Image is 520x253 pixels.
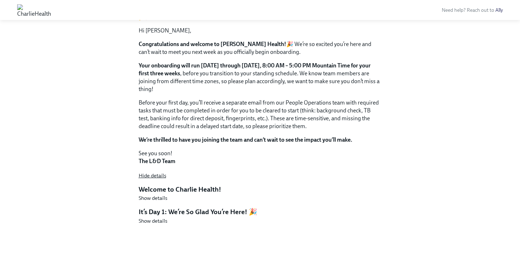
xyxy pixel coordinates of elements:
p: Before your first day, you’ll receive a separate email from our People Operations team with requi... [139,99,382,130]
p: See you soon! [139,150,382,165]
h5: It’s Day 1: We’re So Glad You’re Here! 🎉 [139,207,382,217]
button: Show details [139,194,167,202]
span: Need help? Reach out to [442,7,503,13]
a: Ally [495,7,503,13]
strong: We’re thrilled to have you joining the team and can’t wait to see the impact you’ll make. [139,136,352,143]
button: Hide details [139,172,166,179]
p: Hi [PERSON_NAME], [139,27,382,35]
p: 🎉 We’re so excited you’re here and can’t wait to meet you next week as you officially begin onboa... [139,40,382,56]
button: Show details [139,217,167,224]
strong: The L&D Team [139,158,175,165]
p: , before you transition to your standing schedule. We know team members are joining from differen... [139,62,382,93]
strong: Your onboarding will run [DATE] through [DATE], 8:00 AM – 5:00 PM Mountain Time for your first th... [139,62,371,77]
h5: Welcome to Charlie Health! [139,185,382,194]
strong: Congratulations and welcome to [PERSON_NAME] Health! [139,41,286,47]
img: CharlieHealth [17,4,51,16]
